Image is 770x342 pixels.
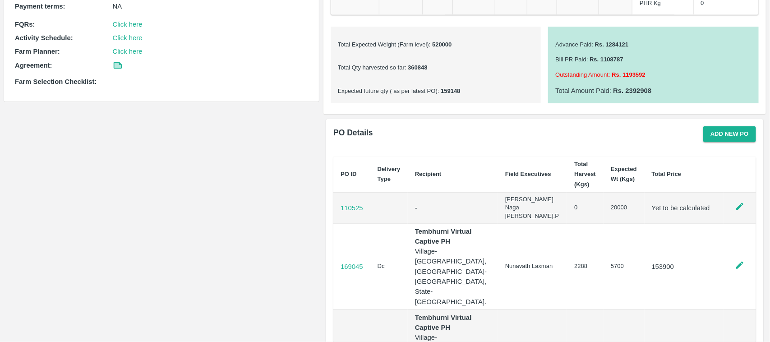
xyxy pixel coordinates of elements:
[415,246,491,307] p: Village-[GEOGRAPHIC_DATA], [GEOGRAPHIC_DATA]-[GEOGRAPHIC_DATA], State-[GEOGRAPHIC_DATA].
[567,223,604,310] td: 2288
[15,78,97,85] b: Farm Selection Checklist:
[498,192,567,223] td: [PERSON_NAME] Naga [PERSON_NAME].P
[341,171,356,177] b: PO ID
[113,34,143,42] a: Click here
[113,48,143,55] a: Click here
[611,166,637,182] b: Expected Wt (Kgs)
[431,41,452,48] b: 520000
[555,71,752,79] p: Outstanding Amount :
[567,192,604,223] td: 0
[406,64,428,71] b: 360848
[15,48,60,55] b: Farm Planner:
[341,262,363,272] a: 169045
[15,34,73,42] b: Activity Schedule:
[593,41,628,48] b: Rs. 1284121
[15,3,65,10] b: Payment terms :
[555,55,752,64] p: Bill PR Paid :
[113,21,143,28] a: Click here
[113,1,308,11] p: NA
[333,126,373,142] h6: PO Details
[588,56,623,63] b: Rs. 1108787
[415,314,472,331] b: Tembhurni Virtual Captive PH
[610,71,646,78] b: Rs. 1193592
[338,64,534,72] p: Total Qty harvested so far :
[415,228,472,245] b: Tembhurni Virtual Captive PH
[604,223,645,310] td: 5700
[15,21,35,28] b: FQRs:
[415,203,491,213] p: -
[338,87,534,96] p: Expected future qty ( as per latest PO) :
[611,87,651,94] b: Rs. 2392908
[378,166,401,182] b: Delivery Type
[555,41,752,49] p: Advance Paid :
[604,192,645,223] td: 20000
[652,171,682,177] b: Total Price
[652,262,717,272] p: 153900
[703,126,756,142] button: Add new PO
[15,62,52,69] b: Agreement:
[574,161,596,188] b: Total Harvest (Kgs)
[555,86,752,96] p: Total Amount Paid :
[505,171,551,177] b: Field Executives
[338,41,534,49] p: Total Expected Weight (Farm level) :
[439,88,461,94] b: 159148
[370,223,408,310] td: Dc
[498,223,567,310] td: Nunavath Laxman
[341,203,363,213] a: 110525
[415,171,442,177] b: Recipient
[652,203,717,213] p: Yet to be calculated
